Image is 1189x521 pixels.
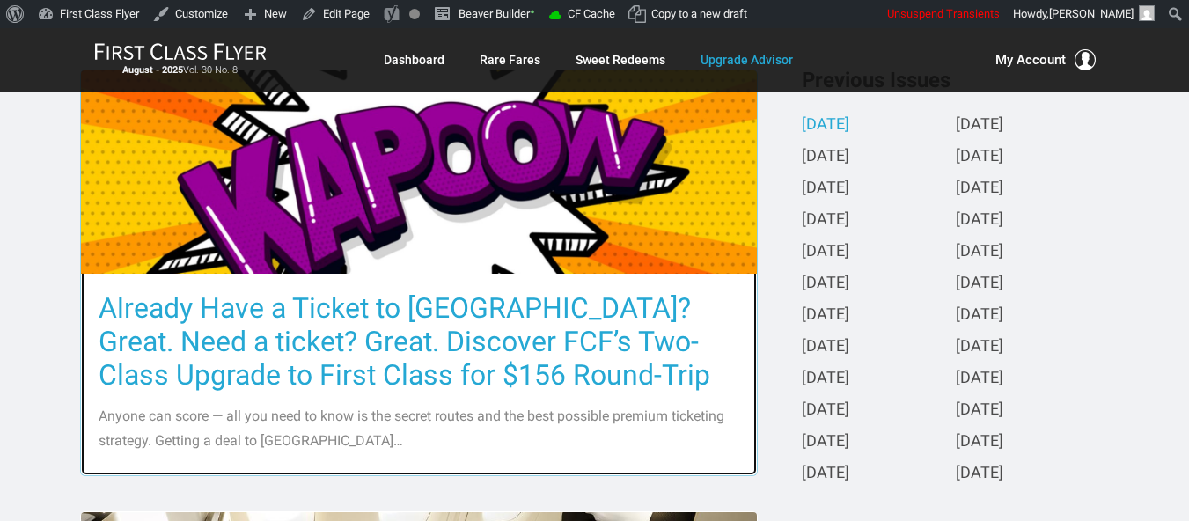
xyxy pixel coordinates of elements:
a: [DATE] [956,275,1003,293]
a: First Class FlyerAugust - 2025Vol. 30 No. 8 [94,42,267,77]
a: [DATE] [802,306,849,325]
a: [DATE] [956,180,1003,198]
button: My Account [995,49,1096,70]
a: [DATE] [956,338,1003,356]
a: [DATE] [956,148,1003,166]
small: Vol. 30 No. 8 [94,64,267,77]
a: [DATE] [802,401,849,420]
a: [DATE] [802,116,849,135]
strong: August - 2025 [122,64,183,76]
a: Dashboard [384,44,444,76]
a: [DATE] [956,116,1003,135]
a: [DATE] [802,148,849,166]
a: [DATE] [802,433,849,451]
a: [DATE] [956,243,1003,261]
span: My Account [995,49,1066,70]
a: [DATE] [956,306,1003,325]
span: [PERSON_NAME] [1049,7,1134,20]
a: [DATE] [802,211,849,230]
a: [DATE] [802,180,849,198]
a: [DATE] [956,370,1003,388]
a: [DATE] [956,211,1003,230]
a: [DATE] [956,401,1003,420]
a: Already Have a Ticket to [GEOGRAPHIC_DATA]? Great. Need a ticket? Great. Discover FCF’s Two-Class... [80,70,758,475]
a: [DATE] [956,465,1003,483]
a: [DATE] [802,370,849,388]
img: First Class Flyer [94,42,267,61]
span: Unsuspend Transients [887,7,1000,20]
a: [DATE] [802,338,849,356]
a: Rare Fares [480,44,540,76]
h3: Already Have a Ticket to [GEOGRAPHIC_DATA]? Great. Need a ticket? Great. Discover FCF’s Two-Class... [99,291,739,392]
a: [DATE] [802,243,849,261]
a: Upgrade Advisor [701,44,793,76]
a: [DATE] [802,465,849,483]
a: Sweet Redeems [576,44,665,76]
span: • [530,3,535,21]
p: Anyone can score — all you need to know is the secret routes and the best possible premium ticket... [99,404,739,453]
a: [DATE] [802,275,849,293]
a: [DATE] [956,433,1003,451]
